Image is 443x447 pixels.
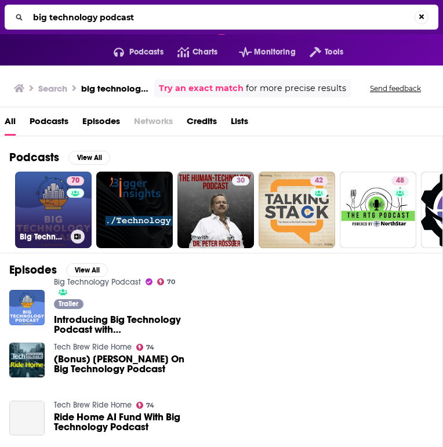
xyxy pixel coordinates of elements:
[9,150,59,165] h2: Podcasts
[54,342,132,352] a: Tech Brew Ride Home
[146,403,154,408] span: 74
[9,263,57,277] h2: Episodes
[129,44,164,60] span: Podcasts
[30,112,68,136] a: Podcasts
[259,172,335,248] a: 42
[54,354,186,374] a: (Bonus) Brian On Big Technology Podcast
[71,175,79,187] span: 70
[231,112,248,136] a: Lists
[38,83,67,94] h3: Search
[187,112,217,136] a: Credits
[237,175,245,187] span: 30
[9,263,108,277] a: EpisodesView All
[15,172,92,248] a: 70Big Technology Podcast
[164,43,217,61] a: Charts
[9,290,45,325] img: Introducing Big Technology Podcast with Alex Kantrowitz
[9,150,110,165] a: PodcastsView All
[5,112,16,136] a: All
[254,44,295,60] span: Monitoring
[59,300,78,307] span: Trailer
[28,8,415,27] input: Search...
[9,401,45,436] a: Ride Home AI Fund With Big Technology Podcast
[225,43,296,61] button: open menu
[66,263,108,277] button: View All
[366,83,424,93] button: Send feedback
[20,232,66,242] h3: Big Technology Podcast
[82,112,120,136] a: Episodes
[396,175,404,187] span: 48
[296,43,343,61] button: open menu
[5,5,438,30] div: Search...
[193,44,217,60] span: Charts
[9,343,45,378] img: (Bonus) Brian On Big Technology Podcast
[232,176,249,186] a: 30
[177,172,254,248] a: 30
[340,172,416,248] a: 48
[159,82,244,95] a: Try an exact match
[54,412,186,432] a: Ride Home AI Fund With Big Technology Podcast
[167,279,175,285] span: 70
[136,402,155,409] a: 74
[315,175,323,187] span: 42
[100,43,164,61] button: open menu
[54,354,186,374] span: (Bonus) [PERSON_NAME] On Big Technology Podcast
[146,345,154,350] span: 74
[246,82,346,95] span: for more precise results
[310,176,328,186] a: 42
[67,176,84,186] a: 70
[54,315,186,335] span: Introducing Big Technology Podcast with [PERSON_NAME]
[391,176,409,186] a: 48
[54,277,141,287] a: Big Technology Podcast
[136,344,155,351] a: 74
[54,400,132,410] a: Tech Brew Ride Home
[134,112,173,136] span: Networks
[54,315,186,335] a: Introducing Big Technology Podcast with Alex Kantrowitz
[68,151,110,165] button: View All
[81,83,150,94] h3: big technology podcast
[325,44,343,60] span: Tools
[157,278,176,285] a: 70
